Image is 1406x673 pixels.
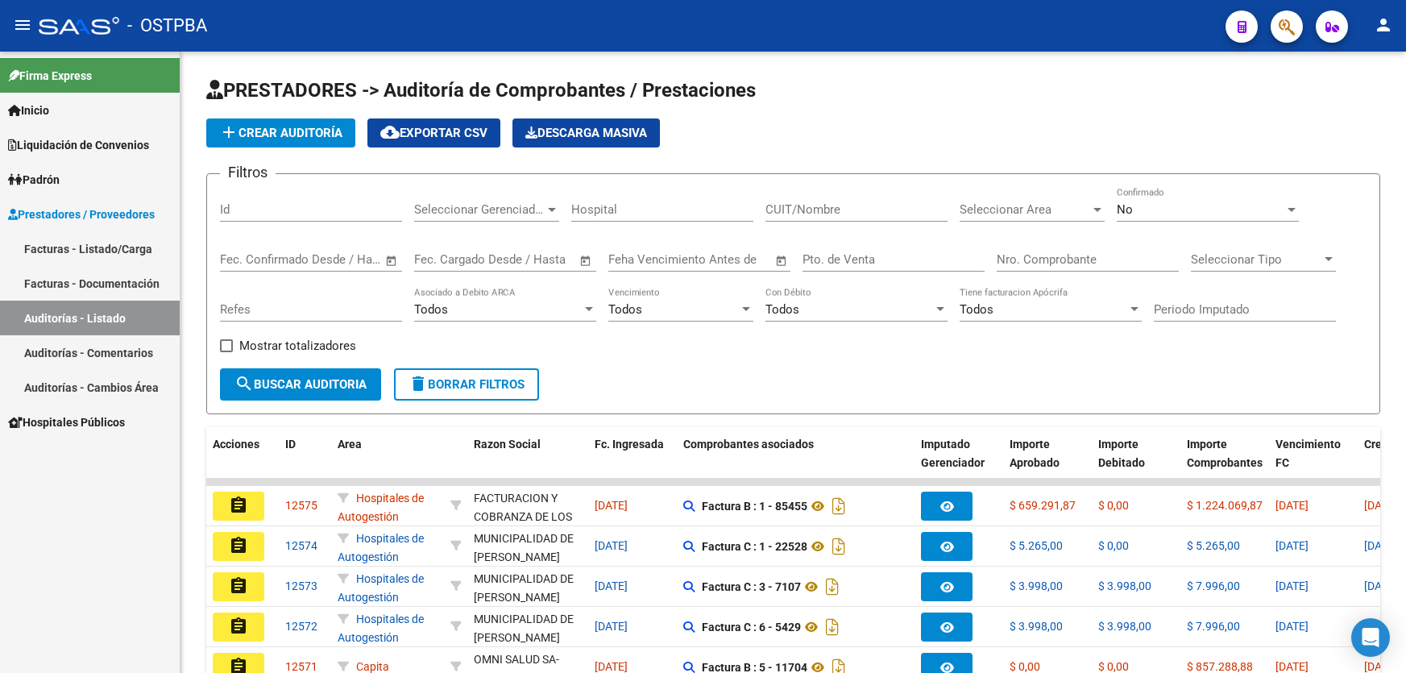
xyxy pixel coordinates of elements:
[822,574,843,600] i: Descargar documento
[285,539,317,552] span: 12574
[234,377,367,392] span: Buscar Auditoria
[338,572,424,604] span: Hospitales de Autogestión
[1364,580,1397,592] span: [DATE]
[338,532,424,563] span: Hospitales de Autogestión
[1269,427,1358,498] datatable-header-cell: Vencimiento FC
[1275,580,1309,592] span: [DATE]
[300,252,378,267] input: Fecha fin
[474,570,582,607] div: MUNICIPALIDAD DE [PERSON_NAME]
[577,251,595,270] button: Open calendar
[960,302,993,317] span: Todos
[1010,539,1063,552] span: $ 5.265,00
[1187,438,1263,469] span: Importe Comprobantes
[915,427,1003,498] datatable-header-cell: Imputado Gerenciador
[220,161,276,184] h3: Filtros
[414,252,479,267] input: Fecha inicio
[1098,620,1151,633] span: $ 3.998,00
[1275,539,1309,552] span: [DATE]
[467,427,588,498] datatable-header-cell: Razon Social
[394,368,539,401] button: Borrar Filtros
[8,67,92,85] span: Firma Express
[8,102,49,119] span: Inicio
[1187,539,1240,552] span: $ 5.265,00
[367,118,500,147] button: Exportar CSV
[1364,438,1401,451] span: Creado
[1180,427,1269,498] datatable-header-cell: Importe Comprobantes
[285,499,317,512] span: 12575
[512,118,660,147] button: Descarga Masiva
[595,660,628,673] span: [DATE]
[409,377,525,392] span: Borrar Filtros
[1003,427,1092,498] datatable-header-cell: Importe Aprobado
[474,489,582,523] div: - 30715497456
[220,368,381,401] button: Buscar Auditoria
[1275,438,1341,469] span: Vencimiento FC
[338,438,362,451] span: Area
[828,534,849,559] i: Descargar documento
[608,302,642,317] span: Todos
[595,539,628,552] span: [DATE]
[206,118,355,147] button: Crear Auditoría
[822,614,843,640] i: Descargar documento
[1187,620,1240,633] span: $ 7.996,00
[285,620,317,633] span: 12572
[383,251,401,270] button: Open calendar
[828,493,849,519] i: Descargar documento
[512,118,660,147] app-download-masive: Descarga masiva de comprobantes (adjuntos)
[1364,499,1397,512] span: [DATE]
[1275,660,1309,673] span: [DATE]
[474,610,582,644] div: - 30681618089
[1098,660,1129,673] span: $ 0,00
[1098,539,1129,552] span: $ 0,00
[1275,620,1309,633] span: [DATE]
[229,576,248,596] mat-icon: assignment
[380,123,400,142] mat-icon: cloud_download
[219,123,238,142] mat-icon: add
[13,15,32,35] mat-icon: menu
[356,660,389,673] span: Capita
[229,496,248,515] mat-icon: assignment
[1117,202,1133,217] span: No
[1010,438,1060,469] span: Importe Aprobado
[8,171,60,189] span: Padrón
[285,580,317,592] span: 12573
[702,540,807,553] strong: Factura C : 1 - 22528
[921,438,985,469] span: Imputado Gerenciador
[338,492,424,523] span: Hospitales de Autogestión
[229,617,248,636] mat-icon: assignment
[414,302,448,317] span: Todos
[1275,499,1309,512] span: [DATE]
[1351,618,1390,657] div: Open Intercom Messenger
[380,126,487,140] span: Exportar CSV
[1092,427,1180,498] datatable-header-cell: Importe Debitado
[331,427,444,498] datatable-header-cell: Area
[702,580,801,593] strong: Factura C : 3 - 7107
[213,438,259,451] span: Acciones
[702,500,807,513] strong: Factura B : 1 - 85455
[1098,580,1151,592] span: $ 3.998,00
[8,206,155,223] span: Prestadores / Proveedores
[279,427,331,498] datatable-header-cell: ID
[219,126,342,140] span: Crear Auditoría
[474,650,556,669] div: OMNI SALUD SA
[474,438,541,451] span: Razon Social
[1010,620,1063,633] span: $ 3.998,00
[1187,580,1240,592] span: $ 7.996,00
[206,427,279,498] datatable-header-cell: Acciones
[234,374,254,393] mat-icon: search
[474,610,582,647] div: MUNICIPALIDAD DE [PERSON_NAME]
[414,202,545,217] span: Seleccionar Gerenciador
[1098,438,1145,469] span: Importe Debitado
[595,499,628,512] span: [DATE]
[1191,252,1321,267] span: Seleccionar Tipo
[494,252,572,267] input: Fecha fin
[595,580,628,592] span: [DATE]
[1010,499,1076,512] span: $ 659.291,87
[338,613,424,644] span: Hospitales de Autogestión
[1374,15,1393,35] mat-icon: person
[409,374,428,393] mat-icon: delete
[127,8,207,44] span: - OSTPBA
[1187,660,1253,673] span: $ 857.288,88
[702,621,801,634] strong: Factura C : 6 - 5429
[1364,660,1397,673] span: [DATE]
